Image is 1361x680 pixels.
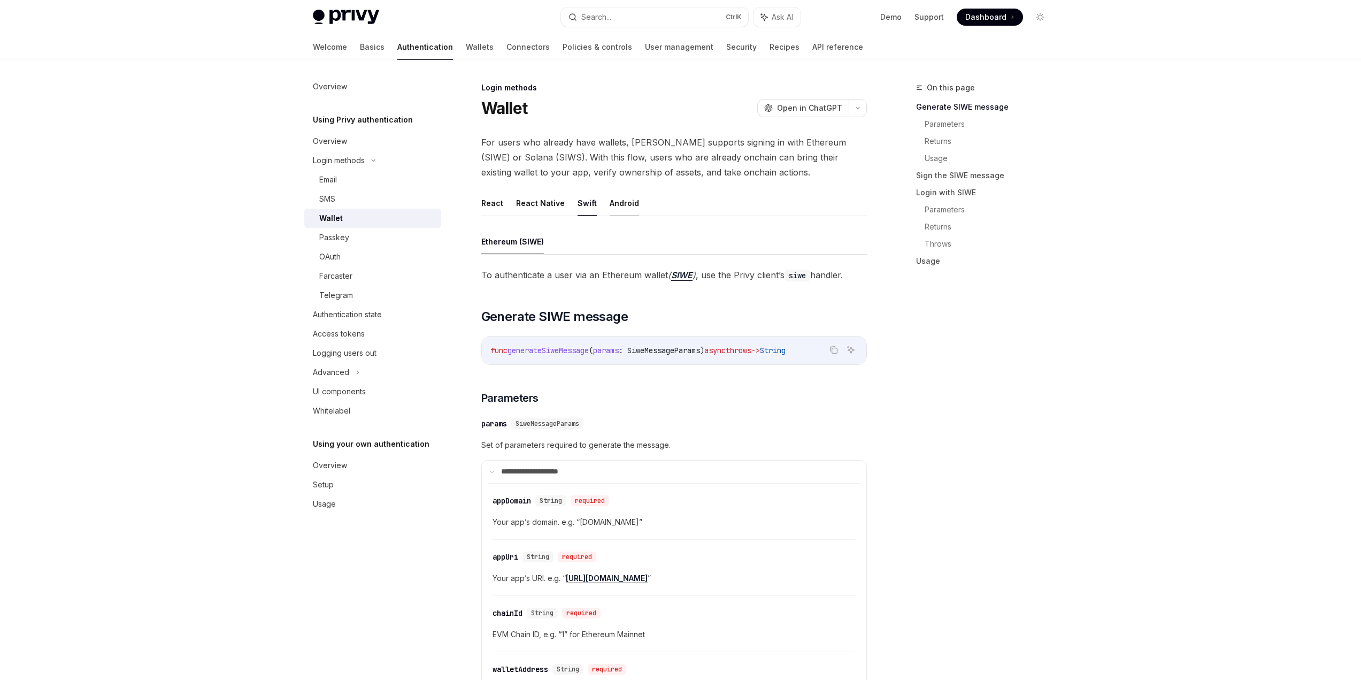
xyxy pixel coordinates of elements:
[753,7,801,27] button: Ask AI
[925,235,1057,253] a: Throws
[481,391,539,406] span: Parameters
[1032,9,1049,26] button: Toggle dark mode
[704,346,726,355] span: async
[770,34,799,60] a: Recipes
[304,324,441,343] a: Access tokens
[812,34,863,60] a: API reference
[304,132,441,151] a: Overview
[481,439,867,452] span: Set of parameters required to generate the message.
[914,12,944,22] a: Support
[668,270,696,281] em: ( )
[313,459,347,472] div: Overview
[313,308,382,321] div: Authentication state
[785,270,810,281] code: siwe
[925,218,1057,235] a: Returns
[319,289,353,302] div: Telegram
[304,209,441,228] a: Wallet
[319,193,335,205] div: SMS
[313,10,379,25] img: light logo
[760,346,786,355] span: String
[571,495,609,506] div: required
[916,184,1057,201] a: Login with SIWE
[313,113,413,126] h5: Using Privy authentication
[313,327,365,340] div: Access tokens
[304,170,441,189] a: Email
[827,343,841,357] button: Copy the contents from the code block
[925,116,1057,133] a: Parameters
[493,572,856,585] span: Your app’s URI. e.g. “ ”
[397,34,453,60] a: Authentication
[481,268,867,282] span: To authenticate a user via an Ethereum wallet , use the Privy client’s handler.
[319,173,337,186] div: Email
[481,135,867,180] span: For users who already have wallets, [PERSON_NAME] supports signing in with Ethereum (SIWE) or Sol...
[304,456,441,475] a: Overview
[493,664,548,675] div: walletAddress
[562,608,601,618] div: required
[319,250,341,263] div: OAuth
[304,228,441,247] a: Passkey
[481,190,503,216] button: React
[578,190,597,216] button: Swift
[540,496,562,505] span: String
[557,665,579,674] span: String
[313,154,365,167] div: Login methods
[319,212,343,225] div: Wallet
[313,34,347,60] a: Welcome
[493,516,856,529] span: Your app’s domain. e.g. “[DOMAIN_NAME]”
[304,475,441,494] a: Setup
[516,419,579,428] span: SiweMessageParams
[925,150,1057,167] a: Usage
[313,438,429,450] h5: Using your own authentication
[493,552,518,562] div: appUri
[561,7,748,27] button: Search...CtrlK
[916,167,1057,184] a: Sign the SIWE message
[726,346,751,355] span: throws
[757,99,849,117] button: Open in ChatGPT
[493,608,522,618] div: chainId
[313,347,376,360] div: Logging users out
[566,574,648,583] a: [URL][DOMAIN_NAME]
[880,12,902,22] a: Demo
[304,247,441,266] a: OAuth
[481,98,528,118] h1: Wallet
[313,404,350,417] div: Whitelabel
[516,190,565,216] button: React Native
[481,229,544,254] button: Ethereum (SIWE)
[481,308,628,325] span: Generate SIWE message
[313,498,336,510] div: Usage
[916,98,1057,116] a: Generate SIWE message
[313,80,347,93] div: Overview
[304,401,441,421] a: Whitelabel
[319,270,352,282] div: Farcaster
[304,266,441,286] a: Farcaster
[304,286,441,305] a: Telegram
[965,12,1006,22] span: Dashboard
[493,628,856,641] span: EVM Chain ID, e.g. “1” for Ethereum Mainnet
[619,346,704,355] span: : SiweMessageParams)
[493,495,531,506] div: appDomain
[916,253,1057,270] a: Usage
[726,34,757,60] a: Security
[671,270,693,281] a: SIWE
[610,190,639,216] button: Android
[772,12,793,22] span: Ask AI
[957,9,1023,26] a: Dashboard
[304,189,441,209] a: SMS
[313,135,347,148] div: Overview
[581,11,611,24] div: Search...
[589,346,593,355] span: (
[844,343,858,357] button: Ask AI
[925,133,1057,150] a: Returns
[313,366,349,379] div: Advanced
[527,553,549,561] span: String
[304,305,441,324] a: Authentication state
[313,478,334,491] div: Setup
[506,34,550,60] a: Connectors
[925,201,1057,218] a: Parameters
[304,77,441,96] a: Overview
[726,13,742,21] span: Ctrl K
[304,343,441,363] a: Logging users out
[304,494,441,514] a: Usage
[777,103,842,113] span: Open in ChatGPT
[319,231,349,244] div: Passkey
